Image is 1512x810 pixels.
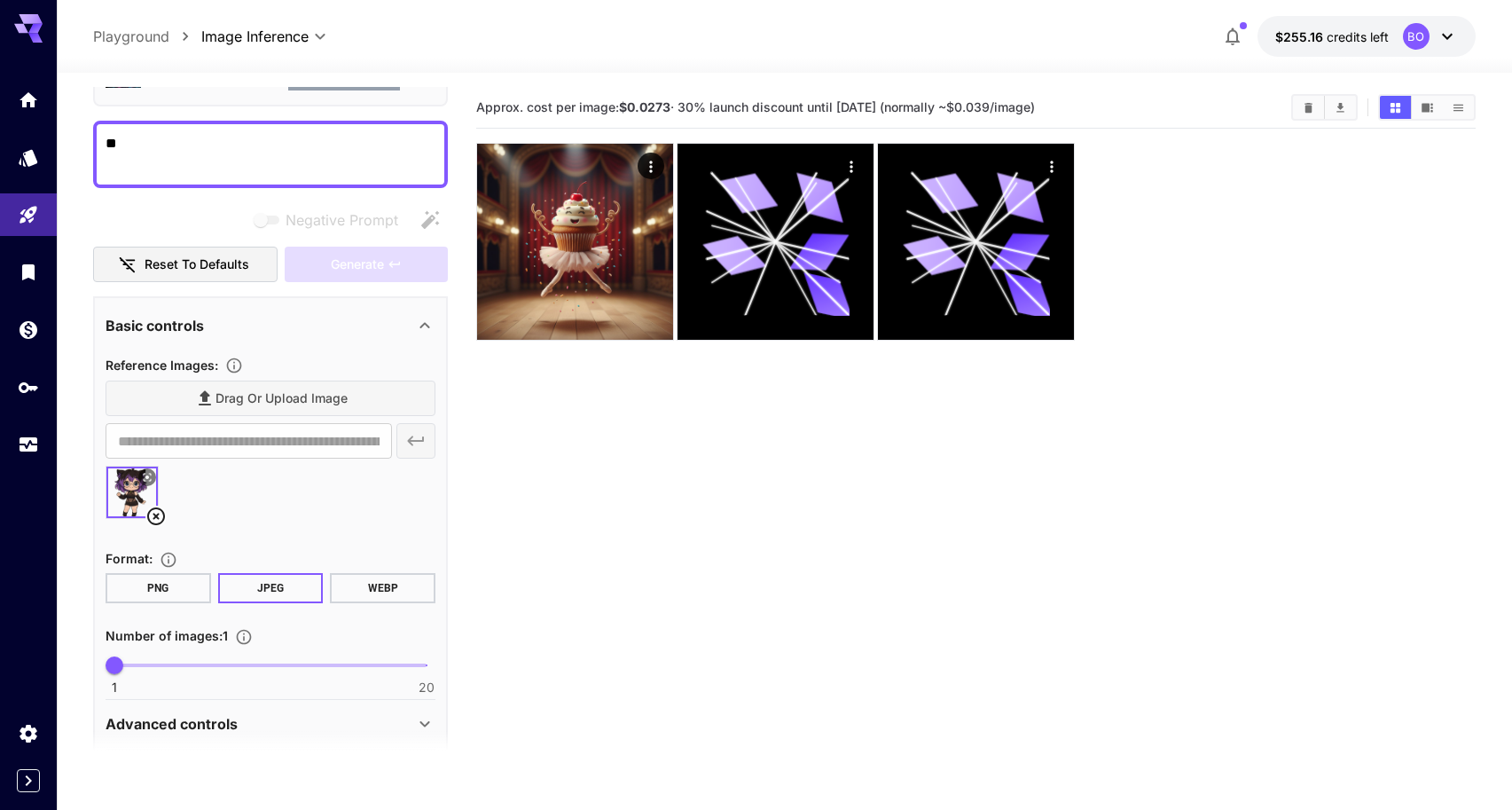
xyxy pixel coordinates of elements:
[153,551,184,569] button: Choose the file format for the output image.
[1443,96,1474,119] button: Show images in list view
[18,89,39,111] div: Home
[218,573,324,603] button: JPEG
[477,144,673,340] img: 2Q==
[619,99,670,114] b: $0.0273
[106,703,435,745] div: Advanced controls
[1257,16,1476,57] button: $255.1618BO
[1403,23,1430,50] div: BO
[93,26,169,47] a: Playground
[1378,94,1476,121] div: Show images in grid viewShow images in video viewShow images in list view
[1325,96,1356,119] button: Download All
[106,551,153,566] span: Format :
[18,434,39,456] div: Usage
[18,318,39,341] div: Wallet
[218,357,250,374] button: Upload a reference image to guide the result. This is needed for Image-to-Image or Inpainting. Su...
[419,679,435,696] span: 20
[1293,96,1324,119] button: Clear Images
[1327,29,1389,44] span: credits left
[228,628,260,646] button: Specify how many images to generate in a single request. Each image generation will be charged se...
[106,304,435,347] div: Basic controls
[1275,29,1327,44] span: $255.16
[106,315,204,336] p: Basic controls
[838,153,865,179] div: Actions
[1038,153,1065,179] div: Actions
[17,769,40,792] button: Expand sidebar
[106,573,211,603] button: PNG
[1380,96,1411,119] button: Show images in grid view
[112,679,117,696] span: 1
[476,99,1035,114] span: Approx. cost per image: · 30% launch discount until [DATE] (normally ~$0.039/image)
[93,247,278,283] button: Reset to defaults
[18,204,39,226] div: Playground
[18,146,39,169] div: Models
[638,153,664,179] div: Actions
[1291,94,1358,121] div: Clear ImagesDownload All
[18,261,39,283] div: Library
[18,722,39,744] div: Settings
[250,208,412,231] span: Negative prompts are not compatible with the selected model.
[201,26,309,47] span: Image Inference
[93,26,201,47] nav: breadcrumb
[18,376,39,398] div: API Keys
[286,209,398,231] span: Negative Prompt
[106,358,218,373] span: Reference Images :
[330,573,435,603] button: WEBP
[106,628,228,643] span: Number of images : 1
[1275,28,1389,46] div: $255.1618
[1412,96,1443,119] button: Show images in video view
[106,713,238,735] p: Advanced controls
